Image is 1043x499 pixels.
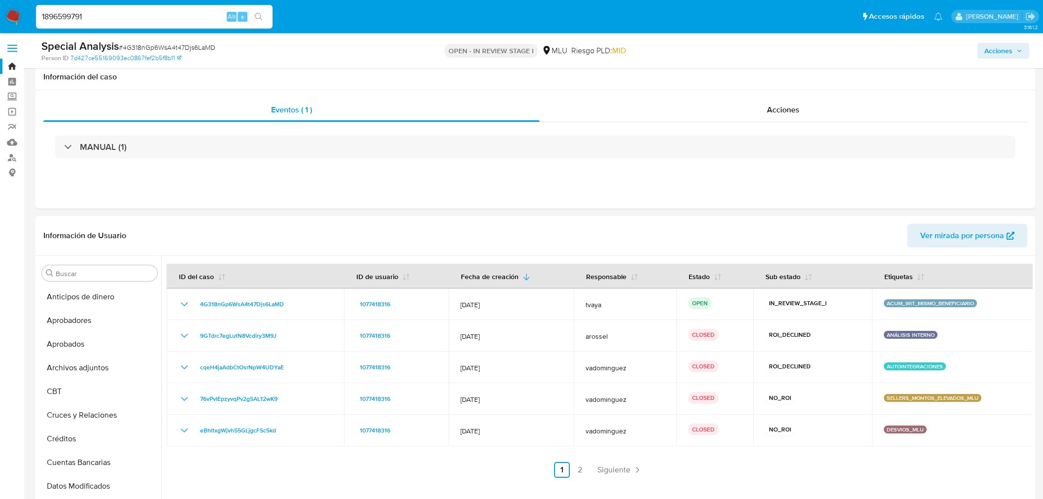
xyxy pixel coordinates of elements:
[1025,11,1036,22] a: Salir
[43,231,126,241] h1: Información de Usuario
[934,12,942,21] a: Notificaciones
[542,45,567,56] div: MLU
[38,309,161,332] button: Aprobadores
[55,136,1015,158] div: MANUAL (1)
[36,10,273,23] input: Buscar usuario o caso...
[46,269,54,277] button: Buscar
[80,142,127,152] h3: MANUAL (1)
[228,12,236,21] span: Alt
[38,285,161,309] button: Anticipos de dinero
[907,224,1027,248] button: Ver mirada por persona
[241,12,244,21] span: s
[38,451,161,474] button: Cuentas Bancarias
[43,72,1027,82] h1: Información del caso
[38,356,161,380] button: Archivos adjuntos
[41,54,69,63] b: Person ID
[869,11,924,22] span: Accesos rápidos
[248,10,269,24] button: search-icon
[966,12,1022,21] p: gregorio.negri@mercadolibre.com
[984,43,1012,59] span: Acciones
[38,427,161,451] button: Créditos
[70,54,181,63] a: 7d427ce55169093ec0867fef2b5f8b11
[38,403,161,427] button: Cruces y Relaciones
[41,38,119,54] b: Special Analysis
[767,104,800,115] span: Acciones
[920,224,1004,248] span: Ver mirada por persona
[119,42,215,52] span: # 4G318nGp6WsA4t47Djs6LaMD
[38,332,161,356] button: Aprobados
[271,104,312,115] span: Eventos ( 1 )
[38,380,161,403] button: CBT
[445,44,538,58] p: OPEN - IN REVIEW STAGE I
[56,269,153,278] input: Buscar
[571,45,626,56] span: Riesgo PLD:
[977,43,1029,59] button: Acciones
[38,474,161,498] button: Datos Modificados
[612,45,626,56] span: MID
